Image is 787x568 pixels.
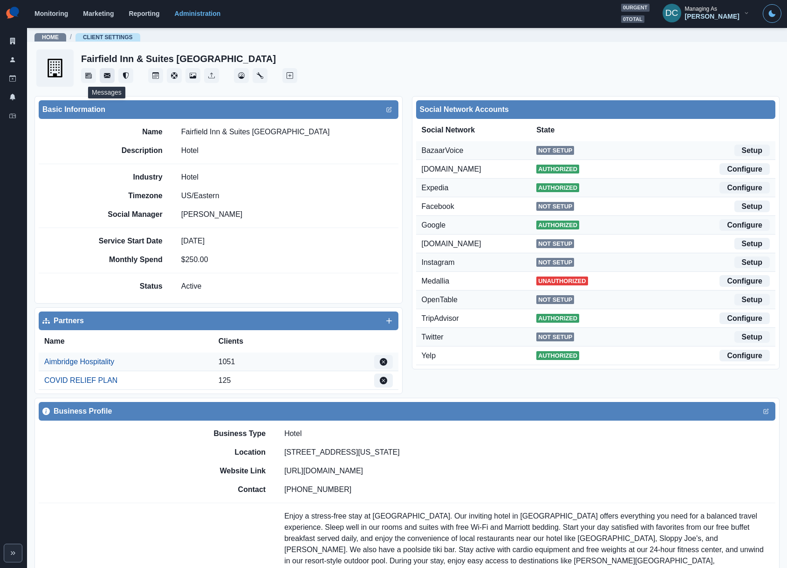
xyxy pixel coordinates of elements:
[422,350,537,361] div: Yelp
[734,256,770,268] a: Setup
[422,332,537,343] div: Twitter
[149,429,266,438] h2: Business Type
[422,238,537,249] div: [DOMAIN_NAME]
[42,406,772,417] div: Business Profile
[167,68,182,83] button: Content Pool
[685,6,717,12] div: Managing As
[536,332,574,341] span: Not Setup
[93,146,163,155] h2: Description
[34,32,140,42] nav: breadcrumb
[34,10,68,17] a: Monitoring
[420,104,772,115] div: Social Network Accounts
[284,484,351,495] p: [PHONE_NUMBER]
[422,257,537,268] div: Instagram
[374,374,393,388] button: Edit
[93,236,163,245] h2: Service Start Date
[734,145,770,156] a: Setup
[219,336,306,347] div: Clients
[536,165,579,173] span: Authorized
[70,32,72,42] span: /
[83,10,114,17] a: Marketing
[234,68,249,83] button: Dashboard
[536,202,574,211] span: Not Setup
[383,104,395,115] button: Edit
[536,239,574,248] span: Not Setup
[4,34,21,48] a: Clients
[42,315,395,326] div: Partners
[734,238,770,249] a: Setup
[44,356,114,367] a: Aimbridge Hospitality
[719,163,770,175] a: Configure
[422,182,537,194] div: Expedia
[118,68,133,83] button: Reviews
[93,255,163,264] h2: Monthly Spend
[93,127,163,136] h2: Name
[219,375,374,386] div: 125
[148,68,163,83] button: Post Schedule
[83,34,133,41] a: Client Settings
[4,52,21,67] a: Users
[4,108,21,123] a: Inbox
[422,276,537,287] div: Medallia
[536,351,579,360] span: Authorized
[374,355,393,369] button: Edit
[129,10,159,17] a: Reporting
[655,4,757,22] button: Managing As[PERSON_NAME]
[175,10,221,17] a: Administration
[763,4,781,23] button: Toggle Mode
[536,221,579,229] span: Authorized
[422,164,537,175] div: [DOMAIN_NAME]
[93,210,163,219] h2: Social Manager
[181,126,330,138] p: Fairfield Inn & Suites [GEOGRAPHIC_DATA]
[181,236,205,247] p: [DATE]
[685,13,739,21] div: [PERSON_NAME]
[719,275,770,287] a: Configure
[719,219,770,231] a: Configure
[81,68,96,83] button: Stream
[4,71,21,86] a: Draft Posts
[284,465,363,477] p: [URL][DOMAIN_NAME]
[204,68,219,83] button: Uploads
[422,145,537,156] div: BazaarVoice
[422,201,537,212] div: Facebook
[149,448,266,457] h2: Location
[36,49,74,87] img: default-building-icon.png
[734,201,770,212] a: Setup
[42,34,59,41] a: Home
[734,294,770,305] a: Setup
[181,145,198,156] p: Hotel
[719,312,770,324] a: Configure
[284,428,301,439] p: Hotel
[44,375,117,386] div: COVID RELIEF PLAN
[181,209,243,220] p: [PERSON_NAME]
[81,53,276,64] h2: Fairfield Inn & Suites [GEOGRAPHIC_DATA]
[621,15,644,23] span: 0 total
[536,258,574,267] span: Not Setup
[536,295,574,304] span: Not Setup
[4,544,22,562] button: Expand
[422,313,537,324] div: TripAdvisor
[422,294,537,305] div: OpenTable
[719,182,770,194] a: Configure
[253,68,267,83] button: Administration
[422,220,537,231] div: Google
[44,336,219,347] div: Name
[100,68,115,83] button: Messages
[284,447,399,458] p: [STREET_ADDRESS][US_STATE]
[185,68,200,83] button: Media Library
[665,2,678,24] div: David Colangelo
[282,68,297,83] a: Create New Post
[149,485,266,494] h2: Contact
[621,4,650,12] span: 0 urgent
[181,254,208,265] p: $ 250.00
[536,277,588,285] span: Unauthorized
[719,350,770,361] a: Configure
[181,281,202,292] p: Active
